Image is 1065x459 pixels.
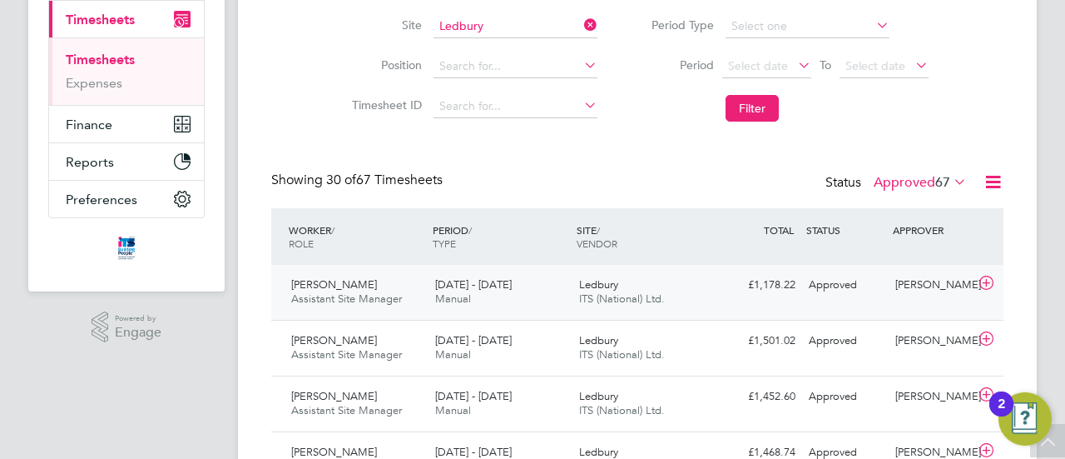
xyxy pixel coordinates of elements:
[579,347,665,362] span: ITS (National) Ltd.
[435,292,471,306] span: Manual
[764,223,794,237] span: TOTAL
[289,237,314,250] span: ROLE
[639,17,714,32] label: Period Type
[433,15,597,38] input: Search for...
[66,117,112,132] span: Finance
[802,215,889,245] div: STATUS
[572,215,716,258] div: SITE
[435,347,471,362] span: Manual
[579,292,665,306] span: ITS (National) Ltd.
[66,75,122,91] a: Expenses
[889,215,975,245] div: APPROVER
[433,95,597,118] input: Search for...
[874,174,967,191] label: Approved
[291,347,402,362] span: Assistant Site Manager
[49,1,204,37] button: Timesheets
[716,272,802,299] div: £1,178.22
[579,403,665,417] span: ITS (National) Ltd.
[579,445,618,459] span: Ledbury
[802,383,889,411] div: Approved
[326,172,356,188] span: 30 of
[935,174,950,191] span: 67
[347,97,422,112] label: Timesheet ID
[845,58,905,73] span: Select date
[433,237,456,250] span: TYPE
[115,312,161,326] span: Powered by
[326,172,443,188] span: 67 Timesheets
[726,95,779,122] button: Filter
[998,392,1052,446] button: Open Resource Center, 2 new notifications
[48,235,205,262] a: Go to home page
[435,277,512,292] span: [DATE] - [DATE]
[66,12,135,27] span: Timesheets
[998,404,1005,426] div: 2
[347,57,422,72] label: Position
[639,57,714,72] label: Period
[889,383,975,411] div: [PERSON_NAME]
[579,389,618,403] span: Ledbury
[716,327,802,355] div: £1,501.02
[825,172,970,195] div: Status
[577,237,617,250] span: VENDOR
[92,312,162,343] a: Powered byEngage
[291,333,377,347] span: [PERSON_NAME]
[291,292,402,306] span: Assistant Site Manager
[285,215,428,258] div: WORKER
[597,223,600,237] span: /
[49,181,204,217] button: Preferences
[435,445,512,459] span: [DATE] - [DATE]
[66,154,114,170] span: Reports
[271,172,446,189] div: Showing
[815,54,836,76] span: To
[291,389,377,403] span: [PERSON_NAME]
[728,58,788,73] span: Select date
[468,223,472,237] span: /
[435,389,512,403] span: [DATE] - [DATE]
[66,52,135,67] a: Timesheets
[435,403,471,417] span: Manual
[49,143,204,180] button: Reports
[726,15,889,38] input: Select one
[291,445,377,459] span: [PERSON_NAME]
[433,55,597,78] input: Search for...
[889,327,975,355] div: [PERSON_NAME]
[49,37,204,105] div: Timesheets
[331,223,334,237] span: /
[435,333,512,347] span: [DATE] - [DATE]
[802,327,889,355] div: Approved
[115,235,138,262] img: itsconstruction-logo-retina.png
[579,333,618,347] span: Ledbury
[291,403,402,417] span: Assistant Site Manager
[889,272,975,299] div: [PERSON_NAME]
[716,383,802,411] div: £1,452.60
[579,277,618,292] span: Ledbury
[428,215,572,258] div: PERIOD
[49,106,204,142] button: Finance
[115,326,161,340] span: Engage
[347,17,422,32] label: Site
[66,192,137,207] span: Preferences
[802,272,889,299] div: Approved
[291,277,377,292] span: [PERSON_NAME]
